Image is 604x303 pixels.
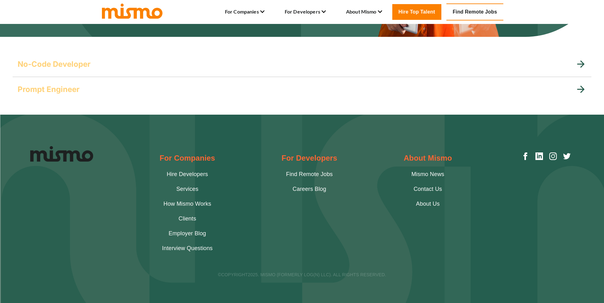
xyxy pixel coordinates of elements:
img: Logo [30,146,93,162]
div: No-Code Developer [13,52,591,77]
p: ©COPYRIGHT 2025 . MISMO (FORMERLY LOG(N) LLC). ALL RIGHTS RESERVED. [30,272,574,278]
a: How Mismo Works [164,200,211,208]
h2: For Developers [282,152,337,164]
a: Employer Blog [169,229,206,238]
a: Contact Us [414,185,442,193]
a: Careers Blog [293,185,326,193]
li: For Companies [225,7,265,17]
a: Services [176,185,198,193]
a: Find Remote Jobs [446,3,503,20]
h2: About Mismo [404,152,452,164]
a: Hire Developers [167,170,208,179]
a: Interview Questions [162,244,213,253]
li: About Mismo [346,7,382,17]
a: About Us [416,200,439,208]
h2: For Companies [159,152,215,164]
h5: Prompt Engineer [18,84,80,94]
a: Clients [179,214,196,223]
a: Find Remote Jobs [286,170,333,179]
img: logo [101,2,164,19]
h5: No-Code Developer [18,59,91,69]
a: Mismo News [411,170,445,179]
div: Prompt Engineer [13,77,591,102]
a: Hire Top Talent [392,4,441,20]
li: For Developers [285,7,326,17]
